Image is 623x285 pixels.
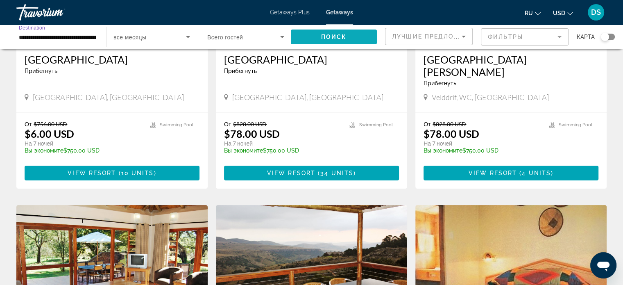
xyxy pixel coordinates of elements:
span: View Resort [469,170,517,176]
a: [GEOGRAPHIC_DATA] [224,53,399,66]
button: View Resort(4 units) [424,166,598,180]
span: Destination [19,25,45,30]
button: Change currency [553,7,573,19]
span: Прибегнуть [224,68,257,74]
span: От [224,121,231,128]
span: От [424,121,430,128]
span: Всего гостей [207,34,243,41]
span: Прибегнуть [25,68,57,74]
span: View Resort [68,170,116,176]
span: 34 units [320,170,353,176]
span: Swimming Pool [160,122,193,128]
span: $828.00 USD [233,121,267,128]
a: Getaways Plus [270,9,310,16]
span: $756.00 USD [34,121,67,128]
p: $750.00 USD [424,147,541,154]
span: Velddrif, WC, [GEOGRAPHIC_DATA] [432,93,549,102]
p: На 7 ночей [224,140,341,147]
button: View Resort(34 units) [224,166,399,180]
p: На 7 ночей [424,140,541,147]
a: Travorium [16,2,98,23]
span: Прибегнуть [424,80,456,87]
span: $828.00 USD [433,121,466,128]
span: ( ) [116,170,156,176]
button: Filter [481,28,569,46]
a: Getaways [326,9,353,16]
span: ( ) [517,170,553,176]
span: Swimming Pool [359,122,393,128]
button: User Menu [585,4,607,21]
span: все месяцы [113,34,146,41]
button: View Resort(10 units) [25,166,199,180]
span: ( ) [315,170,356,176]
span: USD [553,10,565,16]
a: [GEOGRAPHIC_DATA][PERSON_NAME] [424,53,598,78]
p: $750.00 USD [25,147,142,154]
p: На 7 ночей [25,140,142,147]
span: От [25,121,32,128]
span: View Resort [267,170,315,176]
button: Поиск [291,30,377,44]
span: Поиск [321,34,347,40]
span: карта [577,31,595,43]
span: Вы экономите [25,147,63,154]
span: 4 units [522,170,551,176]
iframe: Кнопка запуска окна обмена сообщениями [590,252,616,278]
span: Лучшие предложения [392,33,479,40]
mat-select: Sort by [392,32,466,41]
p: $6.00 USD [25,128,74,140]
span: [GEOGRAPHIC_DATA], [GEOGRAPHIC_DATA] [232,93,383,102]
button: Change language [525,7,541,19]
span: ru [525,10,533,16]
span: [GEOGRAPHIC_DATA], [GEOGRAPHIC_DATA] [33,93,184,102]
p: $750.00 USD [224,147,341,154]
span: 10 units [121,170,154,176]
span: Swimming Pool [559,122,592,128]
span: DS [591,8,601,16]
span: Вы экономите [224,147,263,154]
p: $78.00 USD [224,128,280,140]
a: [GEOGRAPHIC_DATA] [25,53,199,66]
p: $78.00 USD [424,128,479,140]
span: Вы экономите [424,147,462,154]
